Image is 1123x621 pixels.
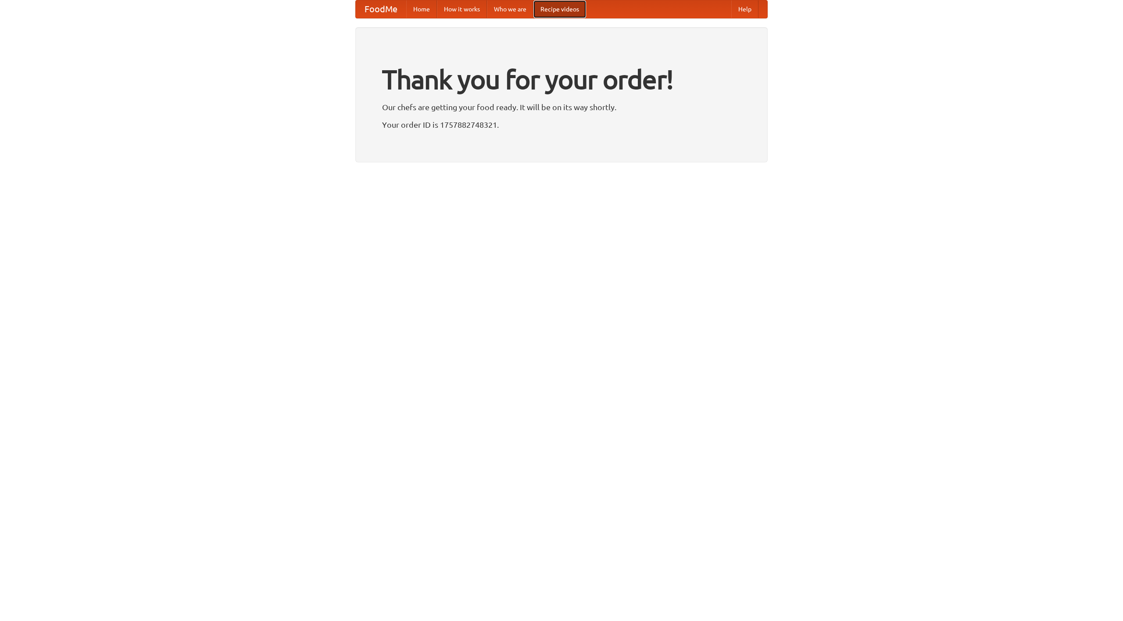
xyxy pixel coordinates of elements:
h1: Thank you for your order! [382,58,741,101]
a: Help [731,0,758,18]
a: FoodMe [356,0,406,18]
p: Our chefs are getting your food ready. It will be on its way shortly. [382,101,741,114]
a: How it works [437,0,487,18]
p: Your order ID is 1757882748321. [382,118,741,131]
a: Who we are [487,0,533,18]
a: Recipe videos [533,0,586,18]
a: Home [406,0,437,18]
